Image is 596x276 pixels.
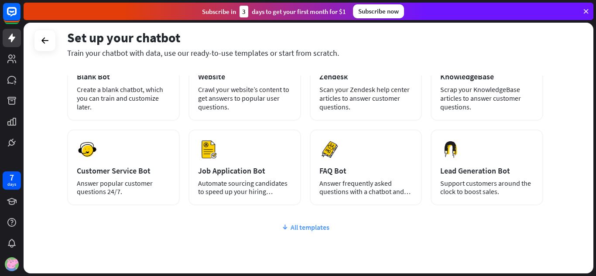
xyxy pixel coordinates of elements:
div: FAQ Bot [319,166,413,176]
div: Create a blank chatbot, which you can train and customize later. [77,85,170,111]
div: Set up your chatbot [67,29,543,46]
div: Train your chatbot with data, use our ready-to-use templates or start from scratch. [67,48,543,58]
div: Automate sourcing candidates to speed up your hiring process. [198,179,291,196]
div: 7 [10,174,14,181]
div: Subscribe in days to get your first month for $1 [202,6,346,17]
div: Website [198,72,291,82]
div: Lead Generation Bot [440,166,534,176]
div: Customer Service Bot [77,166,170,176]
div: Zendesk [319,72,413,82]
a: 7 days [3,171,21,190]
div: Scan your Zendesk help center articles to answer customer questions. [319,85,413,111]
div: Subscribe now [353,4,404,18]
div: Answer popular customer questions 24/7. [77,179,170,196]
div: Support customers around the clock to boost sales. [440,179,534,196]
div: Scrap your KnowledgeBase articles to answer customer questions. [440,85,534,111]
div: 3 [240,6,248,17]
button: Open LiveChat chat widget [7,3,33,30]
div: KnowledgeBase [440,72,534,82]
div: Crawl your website’s content to get answers to popular user questions. [198,85,291,111]
div: Job Application Bot [198,166,291,176]
div: All templates [67,223,543,232]
div: Answer frequently asked questions with a chatbot and save your time. [319,179,413,196]
div: Blank Bot [77,72,170,82]
div: days [7,181,16,187]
